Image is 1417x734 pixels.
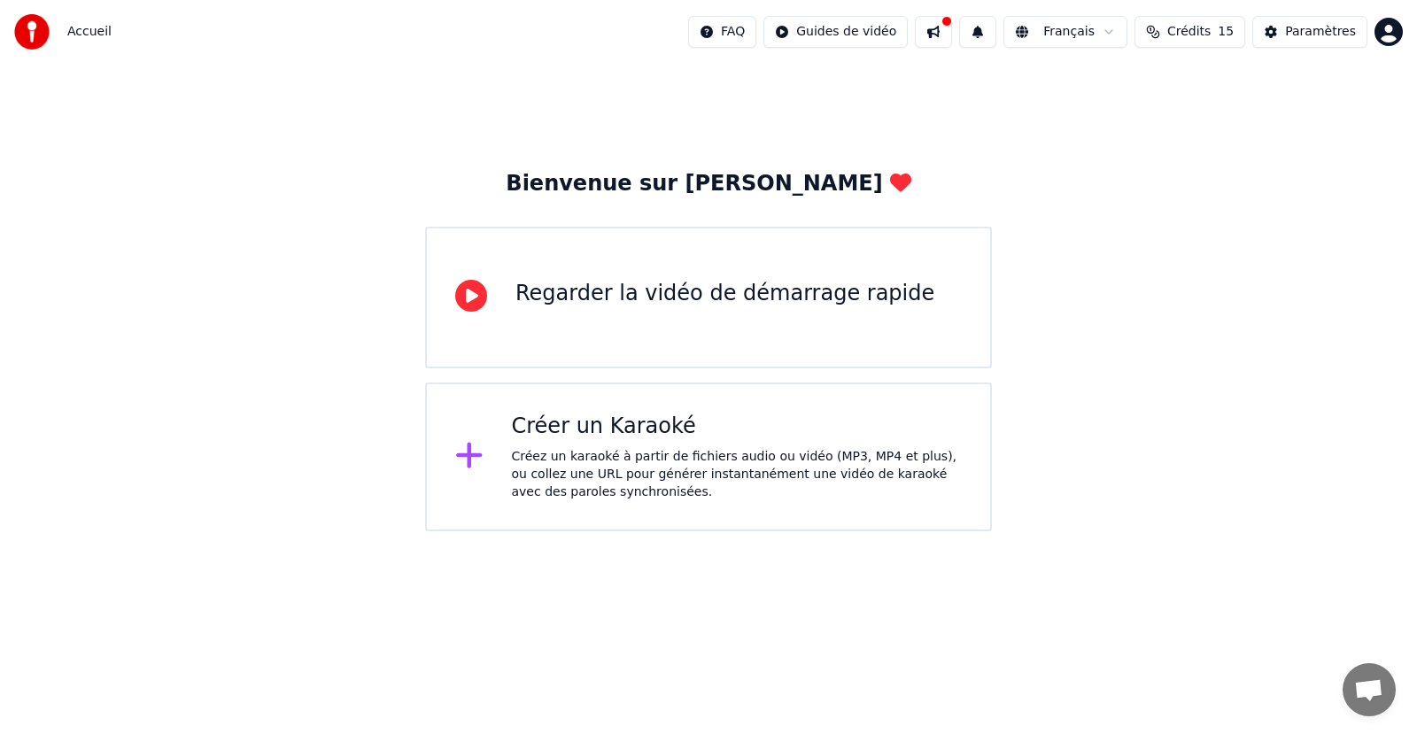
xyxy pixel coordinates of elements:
span: 15 [1218,23,1234,41]
div: Paramètres [1285,23,1356,41]
button: FAQ [688,16,756,48]
button: Crédits15 [1134,16,1245,48]
div: Ouvrir le chat [1343,663,1396,716]
img: youka [14,14,50,50]
nav: breadcrumb [67,23,112,41]
div: Créer un Karaoké [512,413,963,441]
div: Regarder la vidéo de démarrage rapide [515,280,934,308]
button: Guides de vidéo [763,16,908,48]
div: Créez un karaoké à partir de fichiers audio ou vidéo (MP3, MP4 et plus), ou collez une URL pour g... [512,448,963,501]
div: Bienvenue sur [PERSON_NAME] [506,170,910,198]
span: Crédits [1167,23,1211,41]
span: Accueil [67,23,112,41]
button: Paramètres [1252,16,1367,48]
